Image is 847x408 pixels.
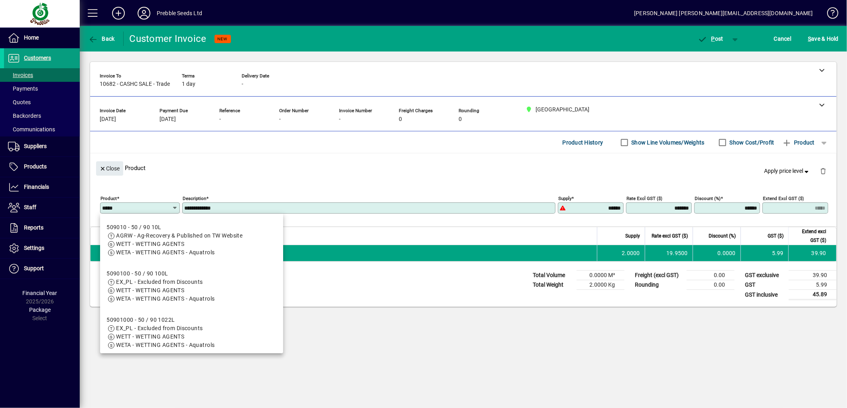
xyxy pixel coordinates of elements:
button: Delete [814,161,833,180]
div: Customer Invoice [130,32,207,45]
span: WETA - WETTING AGENTS - Aquatrols [116,249,215,255]
button: Add [106,6,131,20]
span: WETT - WETTING AGENTS [116,333,184,340]
span: - [339,116,341,123]
span: Close [99,162,120,175]
span: - [242,81,243,87]
button: Close [96,161,123,176]
a: Suppliers [4,137,80,156]
button: Post [693,32,727,46]
td: 0.0000 [693,245,741,261]
span: Backorders [8,113,41,119]
div: 509010 - 50 / 90 10L [106,223,242,232]
a: Staff [4,198,80,218]
button: Product History [559,135,607,150]
span: Reports [24,224,43,231]
span: Cancel [774,32,792,45]
a: Home [4,28,80,48]
span: ost [697,36,723,42]
td: 0.00 [687,271,735,280]
button: Product [778,135,819,150]
button: Apply price level [761,164,814,178]
div: Product [90,153,837,182]
span: [DATE] [100,116,116,123]
span: Customers [24,55,51,61]
span: Invoices [8,72,33,78]
span: Extend excl GST ($) [794,227,826,245]
mat-option: 50901000 - 50 / 90 1022L [100,309,283,356]
td: 2.0000 Kg [577,280,624,290]
span: ave & Hold [808,32,839,45]
td: GST exclusive [741,271,789,280]
span: EX_PL - Excluded from Discounts [116,279,203,285]
span: 10682 - CASHC SALE - Trade [100,81,170,87]
span: Rate excl GST ($) [652,232,688,240]
span: Financial Year [23,290,57,296]
td: Freight (excl GST) [631,271,687,280]
span: - [219,116,221,123]
mat-label: Product [100,196,117,201]
span: Apply price level [764,167,811,175]
button: Cancel [772,32,794,46]
span: Product History [563,136,603,149]
a: Payments [4,82,80,95]
span: Communications [8,126,55,133]
mat-label: Discount (%) [695,196,721,201]
label: Show Cost/Profit [728,139,774,147]
td: 0.00 [687,280,735,290]
span: AGRW - Ag-Recovery & Published on TW Website [116,232,242,239]
span: Product [782,136,815,149]
span: Package [29,307,51,313]
td: GST inclusive [741,290,789,300]
span: WETA - WETTING AGENTS - Aquatrols [116,295,215,302]
a: Support [4,259,80,279]
div: 50901000 - 50 / 90 1022L [106,316,215,324]
app-page-header-button: Close [94,164,125,172]
app-page-header-button: Back [80,32,124,46]
td: 5.99 [789,280,837,290]
button: Save & Hold [806,32,841,46]
a: Quotes [4,95,80,109]
td: 39.90 [789,271,837,280]
span: P [711,36,715,42]
app-page-header-button: Delete [814,167,833,174]
button: Back [86,32,117,46]
div: 5090100 - 50 / 90 100L [106,269,215,278]
span: Financials [24,184,49,190]
div: [PERSON_NAME] [PERSON_NAME][EMAIL_ADDRESS][DOMAIN_NAME] [634,7,813,20]
span: Quotes [8,99,31,105]
span: EX_PL - Excluded from Discounts [116,325,203,331]
span: [DATE] [160,116,176,123]
span: 0 [459,116,462,123]
span: WETT - WETTING AGENTS [116,241,184,247]
mat-label: Supply [558,196,571,201]
div: 19.9500 [650,249,688,257]
button: Profile [131,6,157,20]
span: 1 day [182,81,195,87]
label: Show Line Volumes/Weights [630,139,705,147]
span: NEW [218,36,228,42]
span: Back [88,36,115,42]
td: Total Weight [529,280,577,290]
span: Support [24,265,44,271]
span: Suppliers [24,143,47,149]
span: Supply [625,232,640,240]
span: 2.0000 [622,249,640,257]
div: Prebble Seeds Ltd [157,7,202,20]
span: Payments [8,85,38,92]
mat-label: Description [183,196,206,201]
span: Home [24,34,39,41]
span: Settings [24,245,44,251]
span: Staff [24,204,36,210]
span: Products [24,163,47,170]
span: 0 [399,116,402,123]
span: Discount (%) [709,232,736,240]
mat-option: 5090100 - 50 / 90 100L [100,263,283,309]
a: Backorders [4,109,80,123]
a: Knowledge Base [821,2,837,28]
mat-label: Rate excl GST ($) [626,196,662,201]
td: Total Volume [529,271,577,280]
span: GST ($) [768,232,784,240]
a: Products [4,157,80,177]
span: - [279,116,281,123]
